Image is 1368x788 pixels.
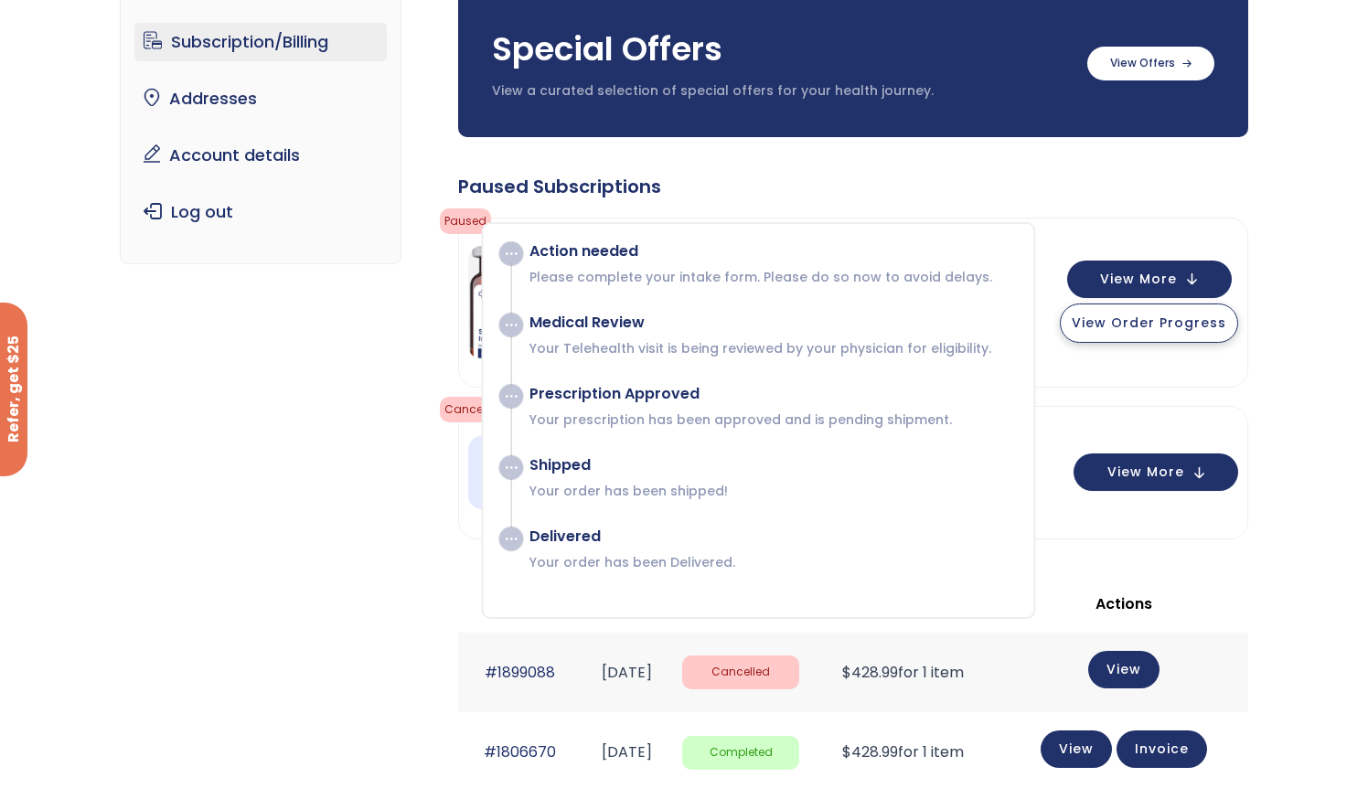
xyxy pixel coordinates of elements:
div: Action needed [529,242,1015,261]
p: Your Telehealth visit is being reviewed by your physician for eligibility. [529,339,1015,357]
a: #1806670 [484,741,556,762]
a: Addresses [134,80,388,118]
button: View More [1074,453,1238,491]
span: Actions [1095,593,1152,614]
div: Paused Subscriptions [458,174,1248,199]
button: View Order Progress [1060,303,1238,343]
a: Subscription/Billing [134,23,388,61]
p: Your order has been Delivered. [529,553,1015,571]
p: Your order has been shipped! [529,482,1015,500]
h3: Special Offers [492,27,1069,72]
div: Medical Review [529,314,1015,332]
time: [DATE] [602,741,652,762]
span: Completed [682,736,798,770]
div: Delivered [529,527,1015,546]
a: View [1041,730,1112,768]
div: Prescription Approved [529,385,1015,403]
span: View Order Progress [1072,314,1226,332]
button: View More [1067,261,1232,298]
a: Account details [134,136,388,175]
p: Please complete your intake form. Please do so now to avoid delays. [529,268,1015,286]
td: for 1 item [808,633,999,712]
span: $ [842,662,851,683]
time: [DATE] [602,662,652,683]
a: Log out [134,193,388,231]
span: Cancelled [682,655,798,689]
span: Paused [440,208,491,234]
p: View a curated selection of special offers for your health journey. [492,82,1069,101]
div: Shipped [529,456,1015,474]
span: 428.99 [842,662,898,683]
span: cancelled [440,397,508,422]
span: View More [1100,273,1177,285]
span: $ [842,741,851,762]
a: #1899088 [485,662,555,683]
p: Your prescription has been approved and is pending shipment. [529,410,1015,429]
span: View More [1107,466,1184,478]
a: Invoice [1117,730,1207,768]
a: View [1088,651,1160,688]
span: 428.99 [842,741,898,762]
